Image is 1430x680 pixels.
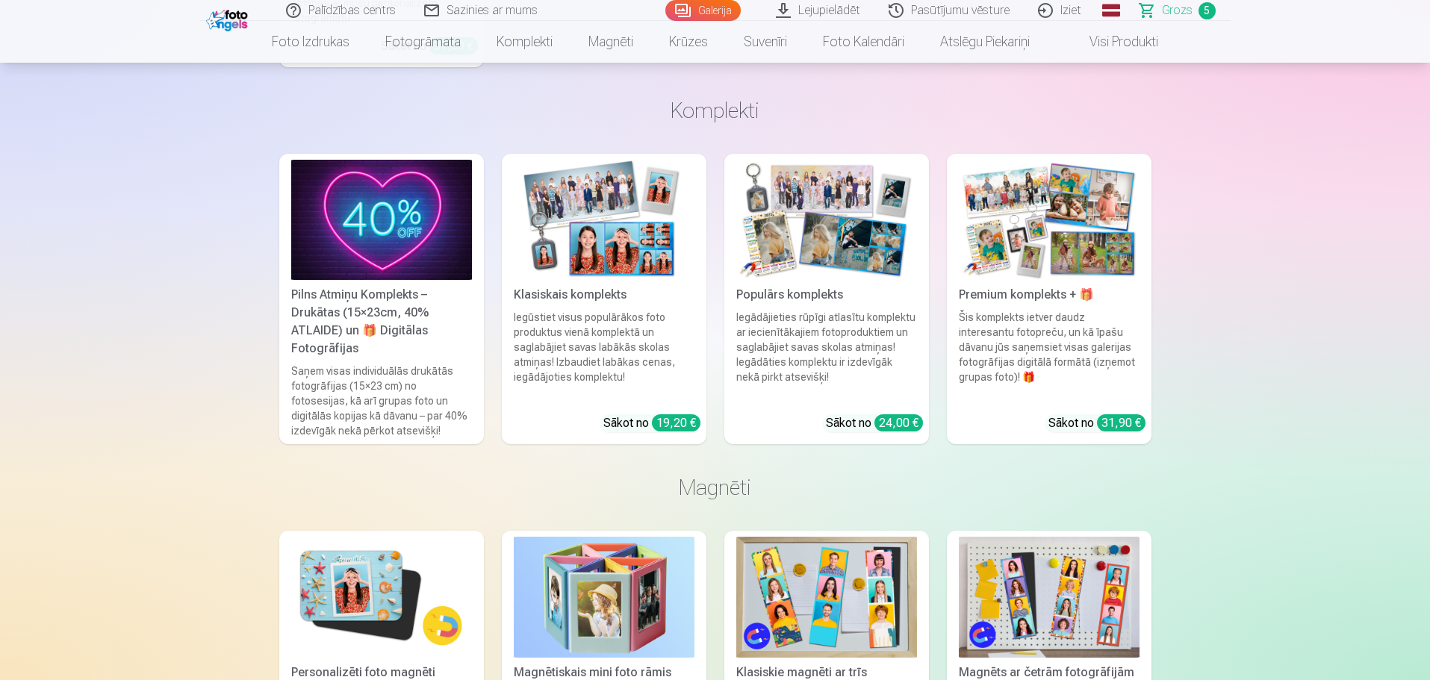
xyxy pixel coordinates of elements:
div: Premium komplekts + 🎁 [953,286,1145,304]
div: Sākot no [826,414,923,432]
div: Pilns Atmiņu Komplekts – Drukātas (15×23cm, 40% ATLAIDE) un 🎁 Digitālas Fotogrāfijas [285,286,478,358]
div: Iegūstiet visus populārākos foto produktus vienā komplektā un saglabājiet savas labākās skolas at... [508,310,700,402]
a: Suvenīri [726,21,805,63]
a: Komplekti [479,21,571,63]
a: Populārs komplektsPopulārs komplektsIegādājieties rūpīgi atlasītu komplektu ar iecienītākajiem fo... [724,154,929,444]
div: 31,90 € [1097,414,1145,431]
a: Atslēgu piekariņi [922,21,1048,63]
div: Klasiskais komplekts [508,286,700,304]
img: Personalizēti foto magnēti [291,537,472,657]
h3: Komplekti [291,97,1140,124]
a: Premium komplekts + 🎁 Premium komplekts + 🎁Šis komplekts ietver daudz interesantu fotopreču, un k... [947,154,1151,444]
div: 19,20 € [652,414,700,431]
a: Magnēti [571,21,651,63]
span: 5 [1199,2,1216,19]
div: Populārs komplekts [730,286,923,304]
img: Populārs komplekts [736,160,917,280]
div: Iegādājieties rūpīgi atlasītu komplektu ar iecienītākajiem fotoproduktiem un saglabājiet savas sk... [730,310,923,402]
img: Magnēts ar četrām fotogrāfijām [959,537,1140,657]
a: Foto izdrukas [254,21,367,63]
a: Pilns Atmiņu Komplekts – Drukātas (15×23cm, 40% ATLAIDE) un 🎁 Digitālas Fotogrāfijas Pilns Atmiņu... [279,154,484,444]
h3: Magnēti [291,474,1140,501]
div: Šis komplekts ietver daudz interesantu fotopreču, un kā īpašu dāvanu jūs saņemsiet visas galerija... [953,310,1145,402]
a: Visi produkti [1048,21,1176,63]
img: Klasiskie magnēti ar trīs fotogrāfijām [736,537,917,657]
div: 24,00 € [874,414,923,431]
img: Klasiskais komplekts [514,160,694,280]
a: Klasiskais komplektsKlasiskais komplektsIegūstiet visus populārākos foto produktus vienā komplekt... [502,154,706,444]
a: Foto kalendāri [805,21,922,63]
a: Fotogrāmata [367,21,479,63]
a: Krūzes [651,21,726,63]
img: Premium komplekts + 🎁 [959,160,1140,280]
div: Sākot no [603,414,700,432]
img: Pilns Atmiņu Komplekts – Drukātas (15×23cm, 40% ATLAIDE) un 🎁 Digitālas Fotogrāfijas [291,160,472,280]
img: Magnētiskais mini foto rāmis [514,537,694,657]
span: Grozs [1162,1,1193,19]
div: Sākot no [1048,414,1145,432]
div: Saņem visas individuālās drukātās fotogrāfijas (15×23 cm) no fotosesijas, kā arī grupas foto un d... [285,364,478,438]
img: /fa1 [206,6,252,31]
